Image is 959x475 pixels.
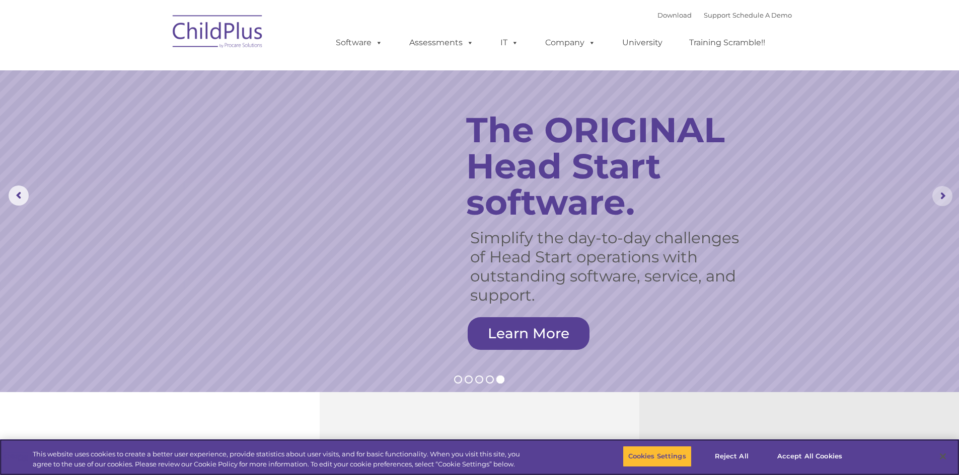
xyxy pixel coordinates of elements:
font: | [657,11,792,19]
a: Software [326,33,393,53]
a: University [612,33,673,53]
span: Phone number [140,108,183,115]
button: Reject All [700,446,763,467]
a: Assessments [399,33,484,53]
a: Support [704,11,730,19]
a: Learn More [468,317,589,350]
img: ChildPlus by Procare Solutions [168,8,268,58]
span: Last name [140,66,171,74]
a: Training Scramble!! [679,33,775,53]
button: Cookies Settings [623,446,692,467]
a: Schedule A Demo [732,11,792,19]
a: IT [490,33,529,53]
rs-layer: The ORIGINAL Head Start software. [466,112,766,220]
button: Accept All Cookies [772,446,848,467]
div: This website uses cookies to create a better user experience, provide statistics about user visit... [33,449,528,469]
rs-layer: Simplify the day-to-day challenges of Head Start operations with outstanding software, service, a... [470,228,751,305]
button: Close [932,445,954,467]
a: Company [535,33,606,53]
a: Download [657,11,692,19]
